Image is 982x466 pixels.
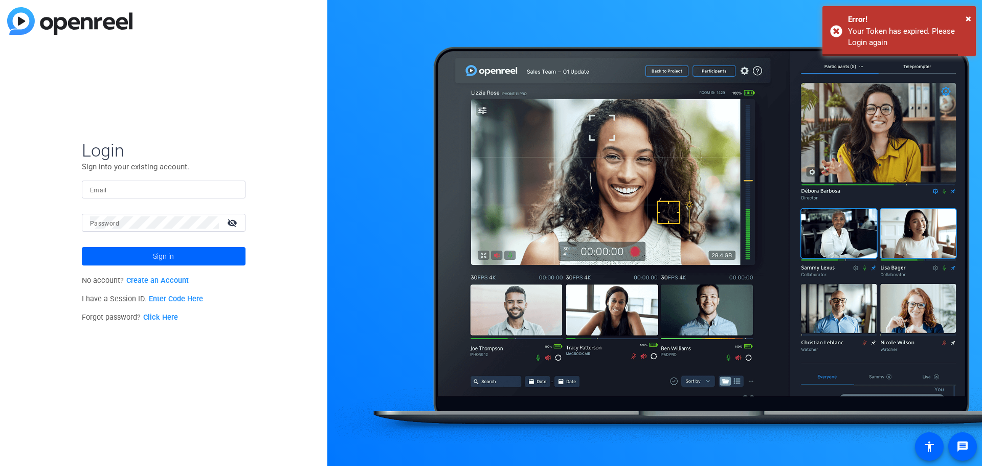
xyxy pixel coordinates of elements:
a: Enter Code Here [149,295,203,303]
mat-icon: message [956,440,969,453]
mat-icon: accessibility [923,440,935,453]
button: Close [966,11,971,26]
span: Forgot password? [82,313,178,322]
input: Enter Email Address [90,183,237,195]
span: Sign in [153,243,174,269]
mat-icon: visibility_off [221,215,245,230]
div: Error! [848,14,968,26]
img: blue-gradient.svg [7,7,132,35]
mat-label: Password [90,220,119,227]
button: Sign in [82,247,245,265]
span: No account? [82,276,189,285]
p: Sign into your existing account. [82,161,245,172]
div: Your Token has expired. Please Login again [848,26,968,49]
mat-label: Email [90,187,107,194]
span: I have a Session ID. [82,295,203,303]
span: × [966,12,971,25]
span: Login [82,140,245,161]
a: Create an Account [126,276,189,285]
a: Click Here [143,313,178,322]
